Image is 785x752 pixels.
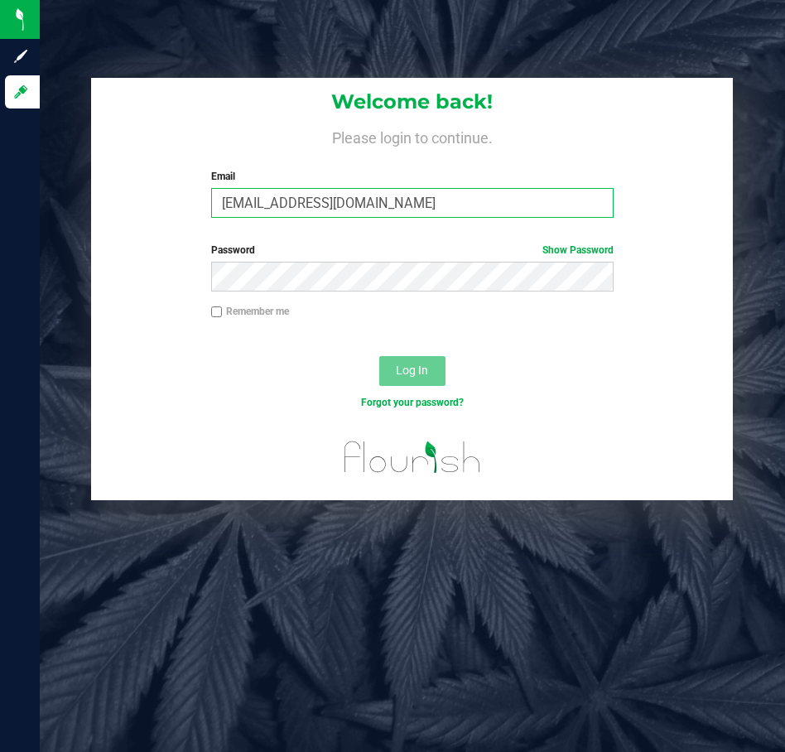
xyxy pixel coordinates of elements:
[211,169,614,184] label: Email
[211,244,255,256] span: Password
[12,48,29,65] inline-svg: Sign up
[12,84,29,100] inline-svg: Log in
[211,306,223,318] input: Remember me
[91,91,733,113] h1: Welcome back!
[396,364,428,377] span: Log In
[361,397,464,408] a: Forgot your password?
[542,244,614,256] a: Show Password
[379,356,445,386] button: Log In
[91,126,733,146] h4: Please login to continue.
[332,427,493,487] img: flourish_logo.svg
[211,304,289,319] label: Remember me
